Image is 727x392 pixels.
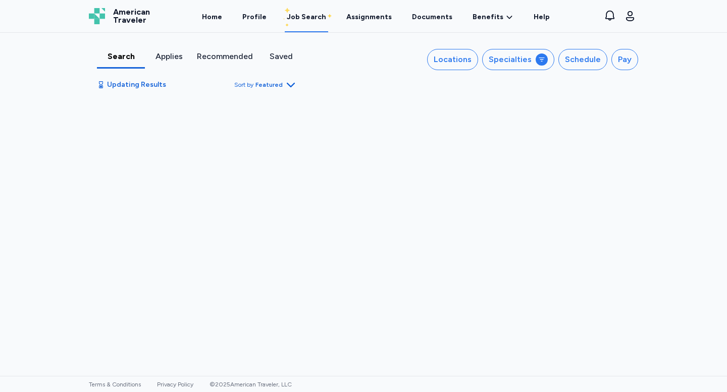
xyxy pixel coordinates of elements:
span: Updating Results [107,80,166,90]
button: Specialties [482,49,554,70]
a: Job Search [285,1,328,32]
a: Benefits [473,12,513,22]
span: American Traveler [113,8,150,24]
div: Schedule [565,53,601,66]
button: Schedule [558,49,607,70]
span: Benefits [473,12,503,22]
div: Locations [434,53,472,66]
button: Pay [611,49,638,70]
button: Sort byFeatured [234,79,297,91]
div: Search [101,50,141,63]
div: Applies [149,50,189,63]
div: Saved [261,50,301,63]
button: Locations [427,49,478,70]
span: Featured [255,81,283,89]
div: Specialties [489,53,532,66]
a: Privacy Policy [157,381,193,388]
span: Sort by [234,81,253,89]
span: © 2025 American Traveler, LLC [210,381,292,388]
div: Job Search [287,12,326,22]
img: Logo [89,8,105,24]
a: Terms & Conditions [89,381,141,388]
div: Recommended [197,50,253,63]
div: Pay [618,53,632,66]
